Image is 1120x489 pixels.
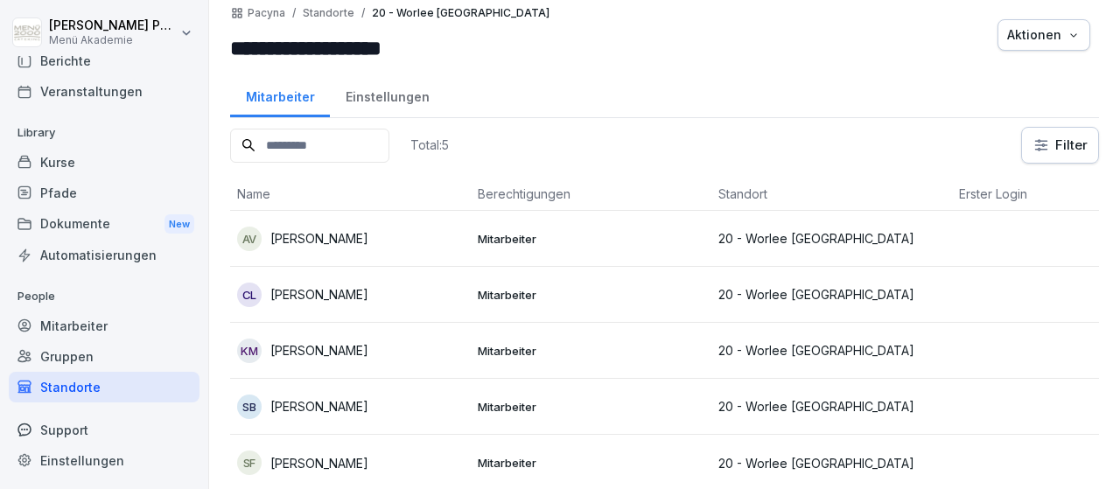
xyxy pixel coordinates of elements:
a: Mitarbeiter [230,73,330,117]
p: Mitarbeiter [478,343,704,359]
p: / [361,7,365,19]
th: Berechtigungen [471,178,711,211]
p: 20 - Worlee [GEOGRAPHIC_DATA] [372,7,549,19]
button: Filter [1022,128,1098,163]
p: 20 - Worlee [GEOGRAPHIC_DATA] [718,341,945,360]
p: 20 - Worlee [GEOGRAPHIC_DATA] [718,229,945,248]
div: KM [237,339,262,363]
p: People [9,283,199,311]
a: Berichte [9,45,199,76]
a: Pfade [9,178,199,208]
div: AV [237,227,262,251]
div: New [164,214,194,234]
button: Aktionen [997,19,1090,51]
a: Mitarbeiter [9,311,199,341]
div: Filter [1032,136,1088,154]
p: [PERSON_NAME] [270,341,368,360]
a: Gruppen [9,341,199,372]
p: [PERSON_NAME] [270,285,368,304]
p: 20 - Worlee [GEOGRAPHIC_DATA] [718,285,945,304]
p: 20 - Worlee [GEOGRAPHIC_DATA] [718,397,945,416]
p: Standorte [303,7,354,19]
div: CL [237,283,262,307]
a: Kurse [9,147,199,178]
p: [PERSON_NAME] [270,454,368,472]
a: Einstellungen [9,445,199,476]
a: Veranstaltungen [9,76,199,107]
div: SB [237,395,262,419]
p: Mitarbeiter [478,455,704,471]
div: Aktionen [1007,25,1081,45]
a: Einstellungen [330,73,444,117]
div: Dokumente [9,208,199,241]
p: Mitarbeiter [478,399,704,415]
a: Standorte [9,372,199,402]
p: Menü Akademie [49,34,177,46]
th: Standort [711,178,952,211]
p: / [292,7,296,19]
p: [PERSON_NAME] [270,397,368,416]
a: Automatisierungen [9,240,199,270]
p: 20 - Worlee [GEOGRAPHIC_DATA] [718,454,945,472]
a: DokumenteNew [9,208,199,241]
div: SF [237,451,262,475]
p: [PERSON_NAME] Pacyna [49,18,177,33]
p: [PERSON_NAME] [270,229,368,248]
p: Mitarbeiter [478,287,704,303]
th: Name [230,178,471,211]
div: Support [9,415,199,445]
p: Mitarbeiter [478,231,704,247]
a: Pacyna [248,7,285,19]
p: Total: 5 [410,136,449,153]
p: Library [9,119,199,147]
